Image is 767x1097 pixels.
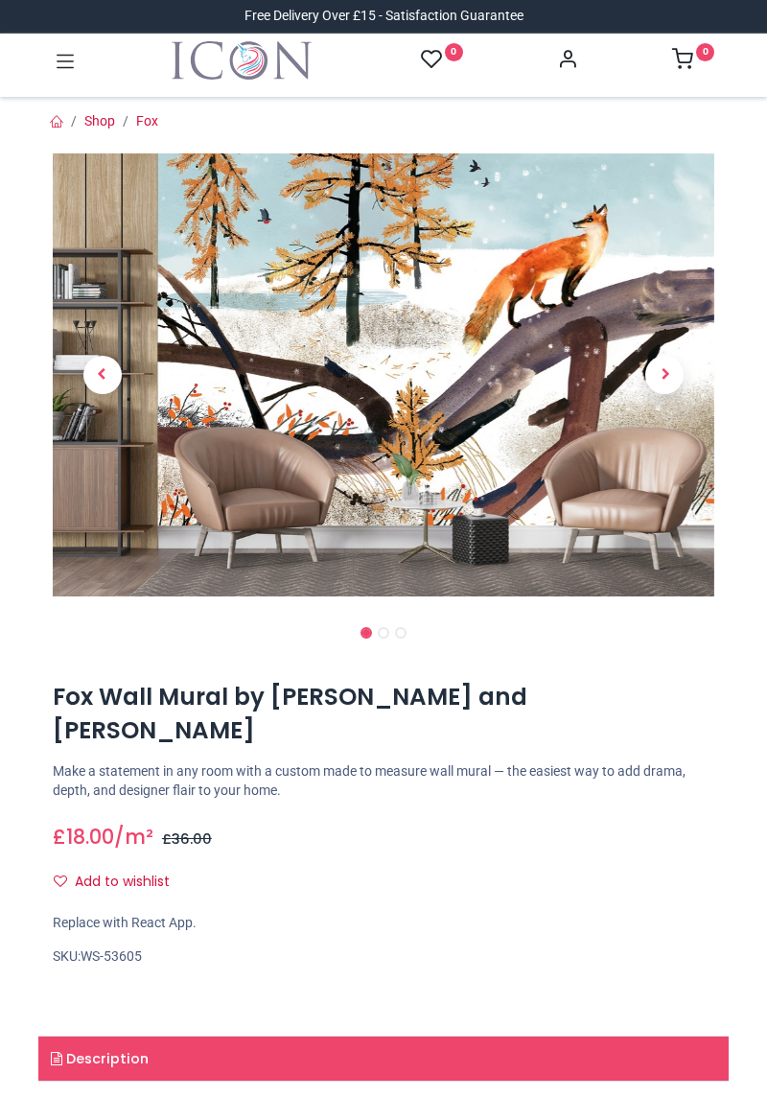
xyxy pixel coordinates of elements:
span: Next [645,356,684,394]
sup: 0 [445,43,463,61]
i: Add to wishlist [54,875,67,888]
span: Previous [83,356,122,394]
img: Fox Wall Mural by Anna and Varvara Kendel [53,153,714,596]
a: Description [38,1037,729,1081]
span: 18.00 [66,823,114,851]
img: Icon Wall Stickers [172,41,312,80]
span: 36.00 [172,829,212,849]
div: Free Delivery Over £15 - Satisfaction Guarantee [244,7,523,26]
span: £ [162,829,212,849]
p: Make a statement in any room with a custom made to measure wall mural — the easiest way to add dr... [53,762,714,800]
div: SKU: [53,947,714,967]
h1: Fox Wall Mural by [PERSON_NAME] and [PERSON_NAME] [53,681,714,747]
a: Previous [53,221,152,531]
a: Account Info [557,54,578,69]
a: 0 [672,54,714,69]
a: Logo of Icon Wall Stickers [172,41,312,80]
a: 0 [421,48,463,72]
span: /m² [114,823,153,851]
sup: 0 [696,43,714,61]
a: Shop [84,113,115,128]
a: Next [616,221,715,531]
span: £ [53,823,114,851]
button: Add to wishlistAdd to wishlist [53,866,186,899]
div: Replace with React App. [53,914,714,933]
span: WS-53605 [81,948,142,964]
a: Fox [136,113,158,128]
